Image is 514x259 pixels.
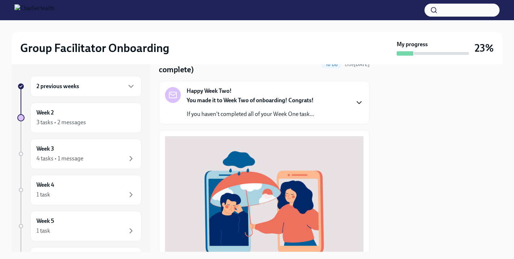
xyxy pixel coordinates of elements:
[17,211,141,241] a: Week 51 task
[187,110,314,118] p: If you haven't completed all of your Week One task...
[187,97,314,104] strong: You made it to Week Two of onboarding! Congrats!
[159,53,318,75] h4: Week Two: Core Processes (~1.25 hours to complete)
[36,82,79,90] h6: 2 previous weeks
[14,4,55,16] img: CharlieHealth
[17,139,141,169] a: Week 34 tasks • 1 message
[321,62,342,67] span: To Do
[36,227,50,235] div: 1 task
[17,103,141,133] a: Week 23 tasks • 2 messages
[36,181,54,189] h6: Week 4
[20,41,169,55] h2: Group Facilitator Onboarding
[17,175,141,205] a: Week 41 task
[36,118,86,126] div: 3 tasks • 2 messages
[30,76,141,97] div: 2 previous weeks
[36,217,54,225] h6: Week 5
[345,61,370,68] span: Due
[345,61,370,68] span: August 18th, 2025 09:00
[36,155,83,163] div: 4 tasks • 1 message
[36,191,50,199] div: 1 task
[397,40,428,48] strong: My progress
[36,145,54,153] h6: Week 3
[475,42,494,55] h3: 23%
[354,61,370,68] strong: [DATE]
[187,87,232,95] strong: Happy Week Two!
[36,109,54,117] h6: Week 2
